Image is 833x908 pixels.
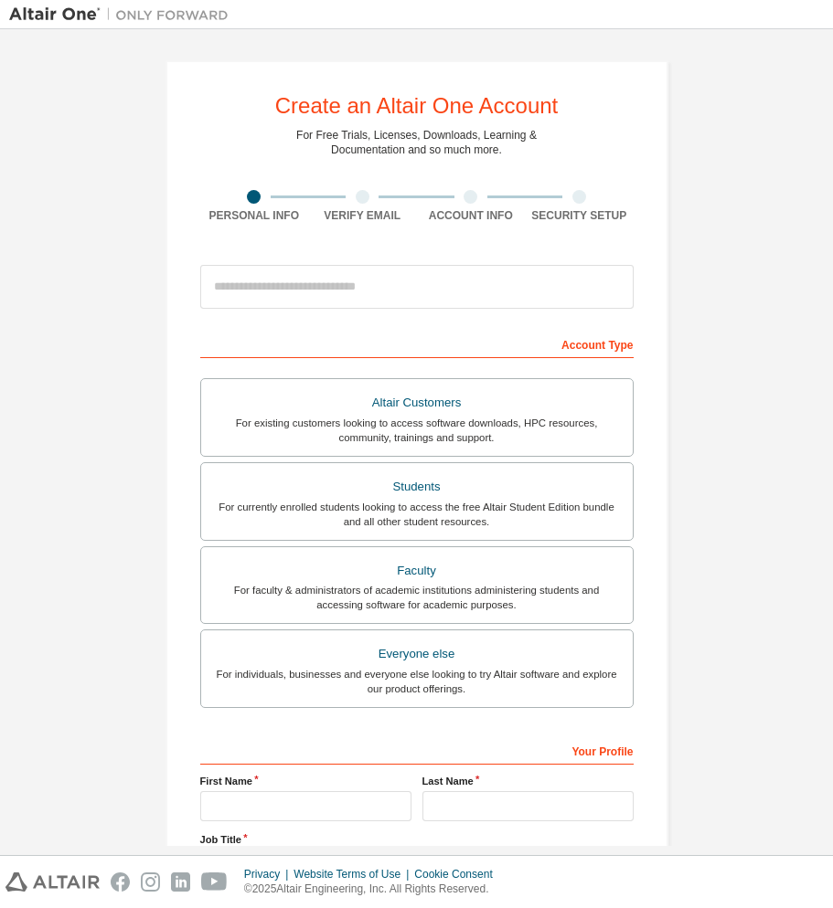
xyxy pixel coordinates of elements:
[422,774,634,788] label: Last Name
[111,872,130,892] img: facebook.svg
[275,95,559,117] div: Create an Altair One Account
[417,208,526,223] div: Account Info
[171,872,190,892] img: linkedin.svg
[5,872,100,892] img: altair_logo.svg
[308,208,417,223] div: Verify Email
[200,774,411,788] label: First Name
[200,329,634,358] div: Account Type
[141,872,160,892] img: instagram.svg
[200,735,634,765] div: Your Profile
[9,5,238,24] img: Altair One
[212,583,622,612] div: For faculty & administrators of academic institutions administering students and accessing softwa...
[212,474,622,500] div: Students
[212,641,622,667] div: Everyone else
[200,208,309,223] div: Personal Info
[244,867,294,882] div: Privacy
[201,872,228,892] img: youtube.svg
[296,128,537,157] div: For Free Trials, Licenses, Downloads, Learning & Documentation and so much more.
[525,208,634,223] div: Security Setup
[414,867,503,882] div: Cookie Consent
[212,390,622,416] div: Altair Customers
[212,558,622,584] div: Faculty
[212,667,622,696] div: For individuals, businesses and everyone else looking to try Altair software and explore our prod...
[200,832,634,847] label: Job Title
[294,867,414,882] div: Website Terms of Use
[244,882,504,897] p: © 2025 Altair Engineering, Inc. All Rights Reserved.
[212,416,622,445] div: For existing customers looking to access software downloads, HPC resources, community, trainings ...
[212,500,622,529] div: For currently enrolled students looking to access the free Altair Student Edition bundle and all ...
